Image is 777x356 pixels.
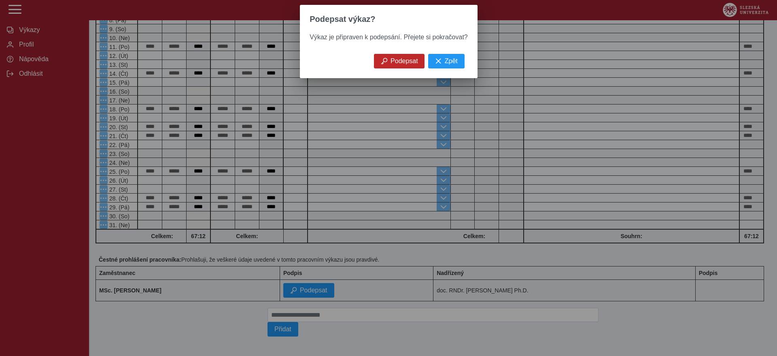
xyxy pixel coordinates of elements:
[444,58,457,65] span: Zpět
[310,15,375,24] span: Podepsat výkaz?
[428,54,464,68] button: Zpět
[374,54,425,68] button: Podepsat
[391,58,418,65] span: Podepsat
[310,34,467,41] span: Výkaz je připraven k podepsání. Přejete si pokračovat?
